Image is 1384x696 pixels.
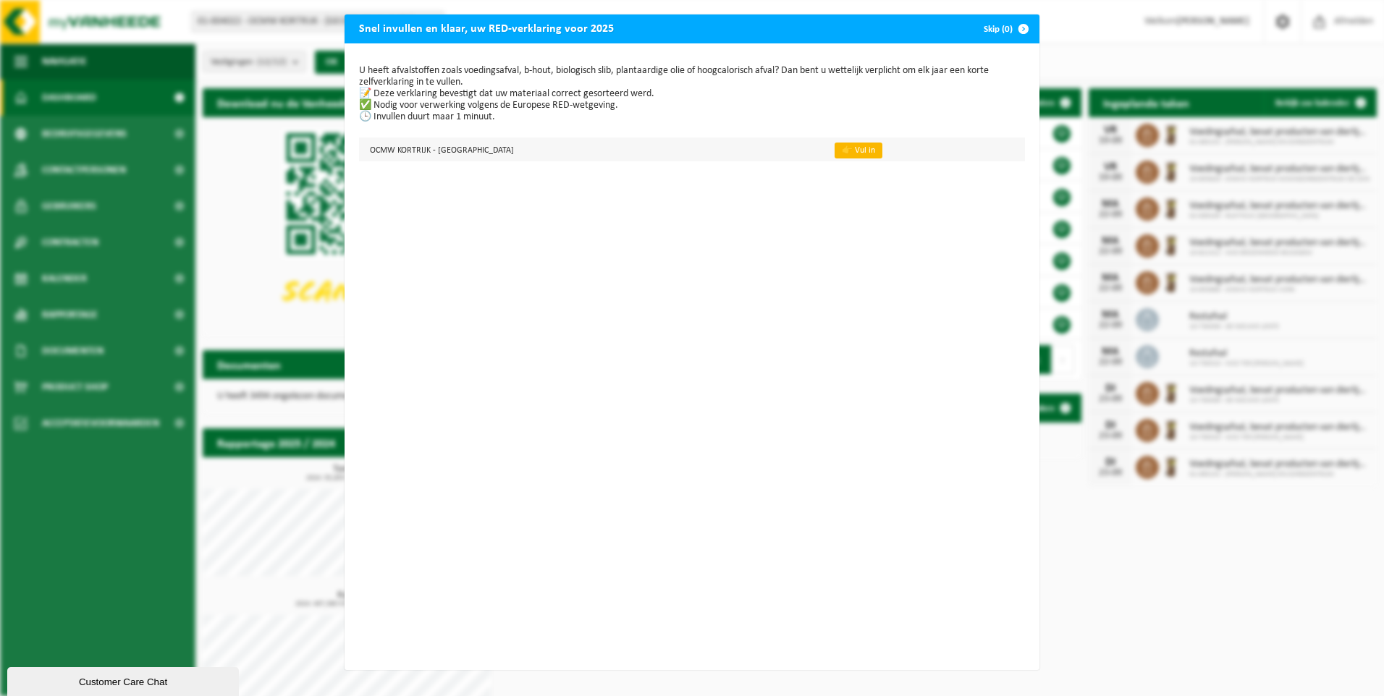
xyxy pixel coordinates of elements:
iframe: chat widget [7,664,242,696]
p: U heeft afvalstoffen zoals voedingsafval, b-hout, biologisch slib, plantaardige olie of hoogcalor... [359,65,1025,123]
button: Skip (0) [972,14,1038,43]
a: 👉 Vul in [835,143,882,158]
td: OCMW KORTRIJK - [GEOGRAPHIC_DATA] [359,137,822,161]
h2: Snel invullen en klaar, uw RED-verklaring voor 2025 [345,14,628,42]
